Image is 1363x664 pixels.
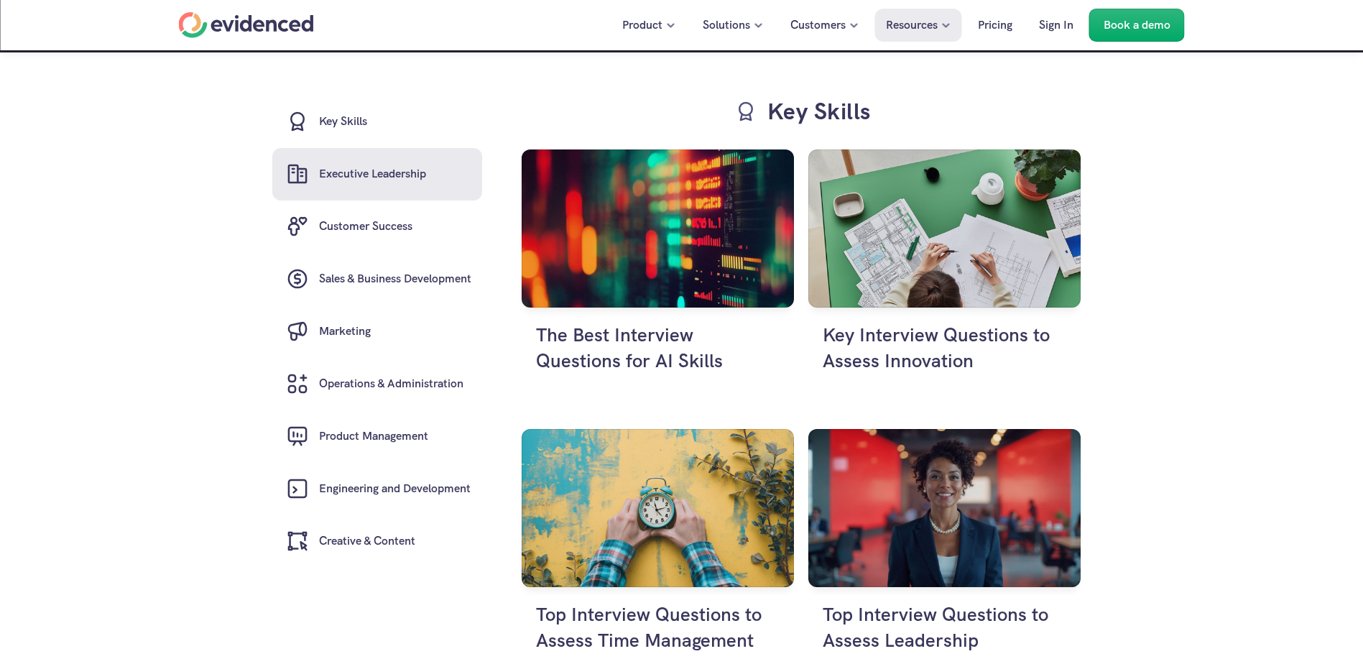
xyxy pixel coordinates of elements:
h4: The Best Interview Questions for AI Skills [536,322,780,374]
h6: Creative & Content [319,532,415,550]
img: Abstract digital display data [522,149,794,308]
a: Sign In [1028,9,1084,42]
a: Engineering and Development [272,463,482,515]
a: Product Management [272,410,482,463]
a: Operations & Administration [272,358,482,410]
a: Creative & Content [272,515,482,568]
h6: Key Skills [319,112,367,131]
p: Sign In [1039,16,1073,34]
a: Home [179,12,314,38]
p: Customers [790,16,846,34]
h6: Operations & Administration [319,374,463,393]
a: Book a demo [1089,9,1185,42]
p: Resources [886,16,938,34]
p: Pricing [978,16,1012,34]
h4: Top Interview Questions to Assess Time Management [536,601,780,654]
img: Clock [522,429,794,587]
a: Abstract digital display dataThe Best Interview Questions for AI Skills [522,149,794,415]
h4: Key Interview Questions to Assess Innovation [823,322,1066,374]
h6: Customer Success [319,217,412,236]
h6: Sales & Business Development [319,269,471,288]
img: A leader [808,429,1081,587]
p: Solutions [703,16,750,34]
h6: Marketing [319,322,371,341]
h6: Engineering and Development [319,479,471,498]
a: Customer Success [272,200,482,253]
img: An employee innovating on some designs [808,149,1081,308]
a: Marketing [272,305,482,358]
a: Key Skills [272,96,482,148]
a: Sales & Business Development [272,253,482,305]
p: Book a demo [1104,16,1170,34]
h4: Top Interview Questions to Assess Leadership [823,601,1066,654]
h6: Executive Leadership [319,165,426,183]
a: Executive Leadership [272,148,482,200]
p: Product [622,16,662,34]
a: An employee innovating on some designsKey Interview Questions to Assess Innovation [808,149,1081,415]
h6: Product Management [319,427,428,446]
h3: Key Skills [767,96,871,128]
a: Pricing [967,9,1023,42]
